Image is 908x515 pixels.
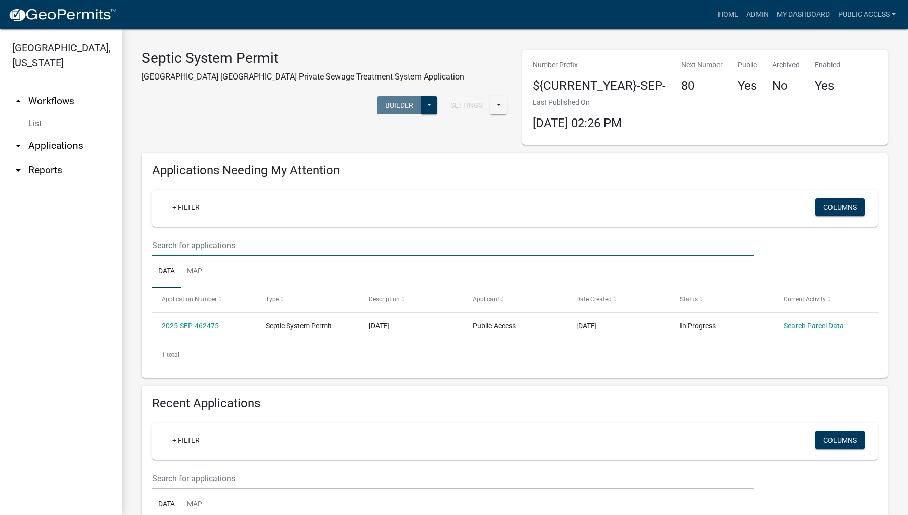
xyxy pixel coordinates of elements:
[12,95,24,107] i: arrow_drop_up
[772,78,800,93] h4: No
[714,5,742,24] a: Home
[12,164,24,176] i: arrow_drop_down
[774,288,878,312] datatable-header-cell: Current Activity
[463,288,567,312] datatable-header-cell: Applicant
[152,235,754,256] input: Search for applications
[738,78,757,93] h4: Yes
[359,288,463,312] datatable-header-cell: Description
[681,60,723,70] p: Next Number
[12,140,24,152] i: arrow_drop_down
[152,256,181,288] a: Data
[784,296,826,303] span: Current Activity
[772,60,800,70] p: Archived
[181,256,208,288] a: Map
[815,60,840,70] p: Enabled
[256,288,360,312] datatable-header-cell: Type
[815,431,865,449] button: Columns
[152,396,878,411] h4: Recent Applications
[162,322,219,330] a: 2025-SEP-462475
[680,296,698,303] span: Status
[152,468,754,489] input: Search for applications
[142,50,464,67] h3: Septic System Permit
[142,71,464,83] p: [GEOGRAPHIC_DATA] [GEOGRAPHIC_DATA] Private Sewage Treatment System Application
[533,78,666,93] h4: ${CURRENT_YEAR}-SEP-
[681,78,723,93] h4: 80
[152,163,878,178] h4: Applications Needing My Attention
[162,296,217,303] span: Application Number
[815,198,865,216] button: Columns
[742,5,773,24] a: Admin
[670,288,774,312] datatable-header-cell: Status
[152,288,256,312] datatable-header-cell: Application Number
[266,296,279,303] span: Type
[533,60,666,70] p: Number Prefix
[164,431,208,449] a: + Filter
[164,198,208,216] a: + Filter
[377,96,422,114] button: Builder
[473,296,499,303] span: Applicant
[576,296,612,303] span: Date Created
[369,296,400,303] span: Description
[152,342,878,368] div: 1 total
[369,322,390,330] span: 08/12/2025
[834,5,900,24] a: Public Access
[266,322,332,330] span: Septic System Permit
[815,78,840,93] h4: Yes
[533,116,622,130] span: [DATE] 02:26 PM
[738,60,757,70] p: Public
[533,97,622,108] p: Last Published On
[442,96,491,114] button: Settings
[566,288,670,312] datatable-header-cell: Date Created
[576,322,597,330] span: 08/12/2025
[473,322,516,330] span: Public Access
[680,322,716,330] span: In Progress
[784,322,844,330] a: Search Parcel Data
[773,5,834,24] a: My Dashboard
